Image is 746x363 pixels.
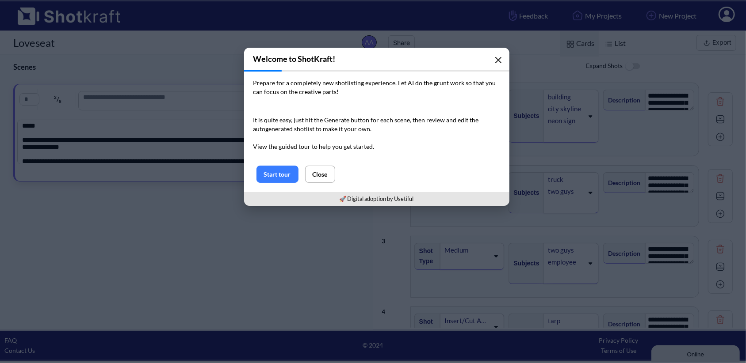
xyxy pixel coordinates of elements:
a: 🚀 Digital adoption by Usetiful [340,195,414,202]
button: Close [305,166,335,183]
button: Start tour [256,166,298,183]
span: Prepare for a completely new shotlisting experience. [253,79,397,87]
p: It is quite easy, just hit the Generate button for each scene, then review and edit the autogener... [253,116,500,151]
div: Online [7,8,82,14]
h3: Welcome to ShotKraft! [244,48,509,70]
